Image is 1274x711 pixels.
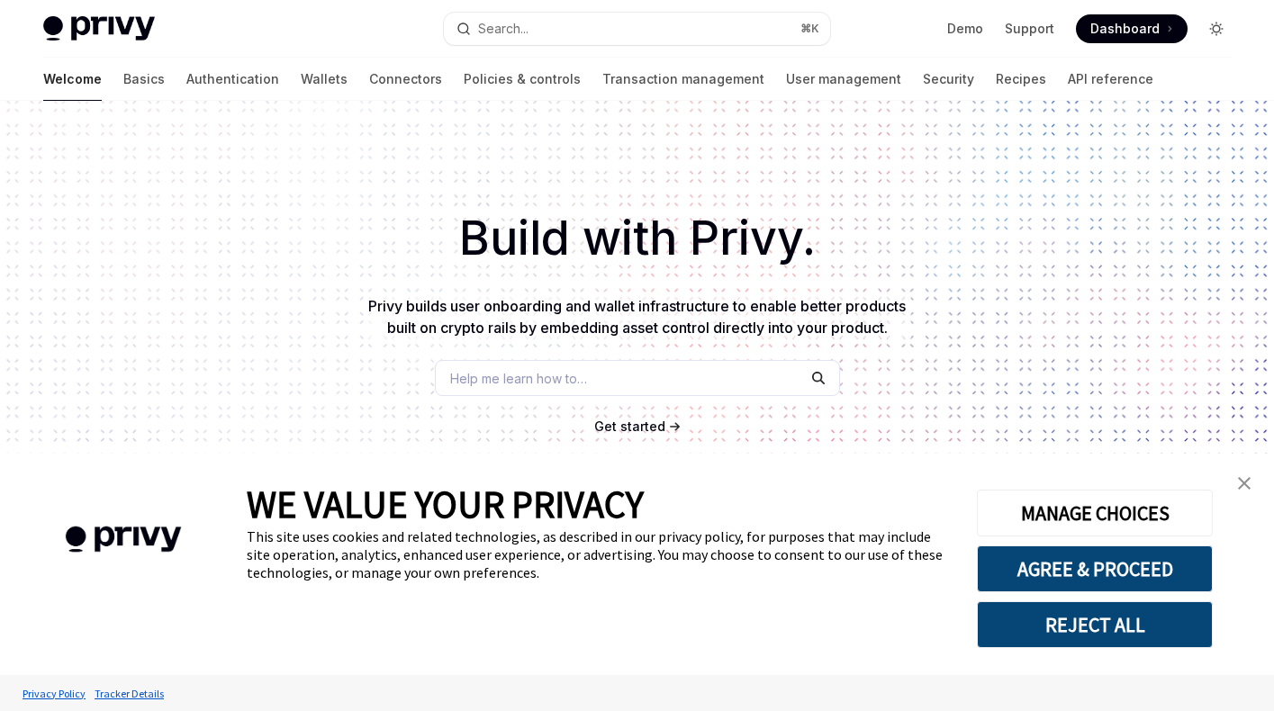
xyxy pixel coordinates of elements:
[18,678,90,709] a: Privacy Policy
[301,58,348,101] a: Wallets
[786,58,901,101] a: User management
[594,418,665,436] a: Get started
[90,678,168,709] a: Tracker Details
[29,203,1245,274] h1: Build with Privy.
[1226,465,1262,501] a: close banner
[1202,14,1231,43] button: Toggle dark mode
[478,18,529,40] div: Search...
[464,58,581,101] a: Policies & controls
[923,58,974,101] a: Security
[123,58,165,101] a: Basics
[368,297,906,337] span: Privy builds user onboarding and wallet infrastructure to enable better products built on crypto ...
[1090,20,1160,38] span: Dashboard
[977,490,1213,536] button: MANAGE CHOICES
[594,418,665,434] span: Get started
[369,58,442,101] a: Connectors
[996,58,1046,101] a: Recipes
[977,545,1213,592] button: AGREE & PROCEED
[247,527,950,581] div: This site uses cookies and related technologies, as described in our privacy policy, for purposes...
[977,601,1213,648] button: REJECT ALL
[444,13,830,45] button: Search...⌘K
[1238,477,1251,490] img: close banner
[1005,20,1054,38] a: Support
[450,369,587,388] span: Help me learn how to…
[43,16,155,41] img: light logo
[27,500,220,579] img: company logo
[247,481,644,527] span: WE VALUE YOUR PRIVACY
[602,58,764,101] a: Transaction management
[1076,14,1188,43] a: Dashboard
[43,58,102,101] a: Welcome
[947,20,983,38] a: Demo
[186,58,279,101] a: Authentication
[1068,58,1153,101] a: API reference
[800,22,819,36] span: ⌘ K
